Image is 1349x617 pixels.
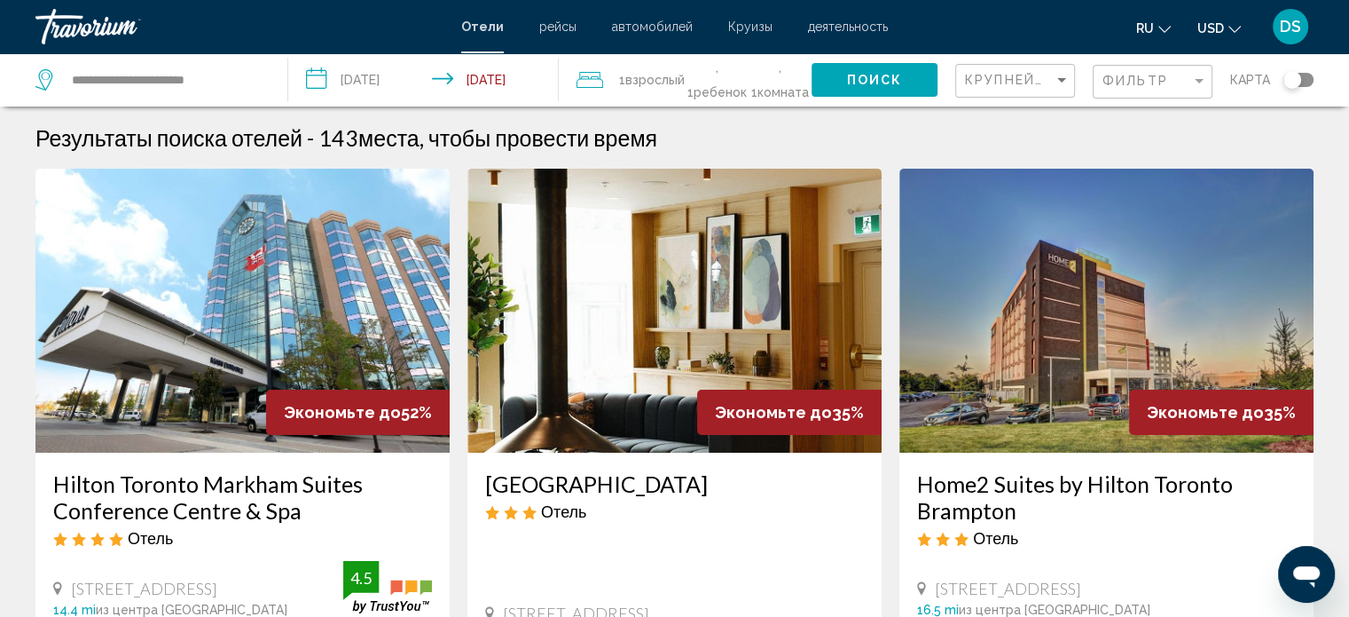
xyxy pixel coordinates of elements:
[541,502,586,521] span: Отель
[612,20,693,34] a: автомобилей
[685,55,749,105] span: , 1
[35,169,450,453] img: Hotel image
[266,390,450,435] div: 52%
[1136,21,1154,36] span: ru
[812,63,937,96] button: Поиск
[1136,15,1171,41] button: Change language
[96,603,287,617] span: из центра [GEOGRAPHIC_DATA]
[965,73,1177,87] span: Крупнейшие сбережения
[847,74,903,88] span: Поиск
[917,471,1296,524] a: Home2 Suites by Hilton Toronto Brampton
[485,502,864,521] div: 3 star Hotel
[917,603,959,617] span: 16.5 mi
[749,55,811,105] span: , 1
[917,528,1296,548] div: 3 star Hotel
[53,603,96,617] span: 14.4 mi
[461,20,504,34] a: Отели
[559,53,812,107] button: Travelers: 1 adult, 1 child
[35,124,302,151] h1: Результаты поиска отелей
[485,471,864,497] a: [GEOGRAPHIC_DATA]
[343,561,432,613] img: trustyou-badge.svg
[288,53,559,107] button: Check-in date: Aug 13, 2025 Check-out date: Aug 26, 2025
[728,20,773,34] a: Круизы
[467,169,882,453] img: Hotel image
[1102,74,1168,88] span: Фильтр
[284,403,401,422] span: Экономьте до
[307,124,314,151] span: -
[1147,403,1264,422] span: Экономьте до
[343,567,379,589] div: 4.5
[965,74,1070,89] mat-select: Sort by
[1230,67,1270,92] span: карта
[128,528,173,548] span: Отель
[899,169,1314,453] img: Hotel image
[35,9,443,44] a: Travorium
[1270,72,1314,88] button: Toggle map
[1129,390,1314,435] div: 35%
[619,67,685,92] span: 1
[959,603,1150,617] span: из центра [GEOGRAPHIC_DATA]
[1093,64,1212,100] button: Filter
[318,124,657,151] h2: 143
[53,471,432,524] a: Hilton Toronto Markham Suites Conference Centre & Spa
[697,390,882,435] div: 35%
[539,20,576,34] a: рейсы
[1197,21,1224,36] span: USD
[973,528,1018,548] span: Отель
[715,403,832,422] span: Экономьте до
[53,528,432,548] div: 4 star Hotel
[1280,18,1301,36] span: DS
[1278,546,1335,603] iframe: Кнопка запуска окна обмена сообщениями
[71,579,217,598] span: [STREET_ADDRESS]
[1197,15,1241,41] button: Change currency
[935,579,1081,598] span: [STREET_ADDRESS]
[358,124,657,151] span: места, чтобы провести время
[757,85,809,99] span: Комната
[1267,8,1314,45] button: User Menu
[625,73,685,87] span: Взрослый
[808,20,888,34] a: деятельность
[693,85,746,99] span: Ребенок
